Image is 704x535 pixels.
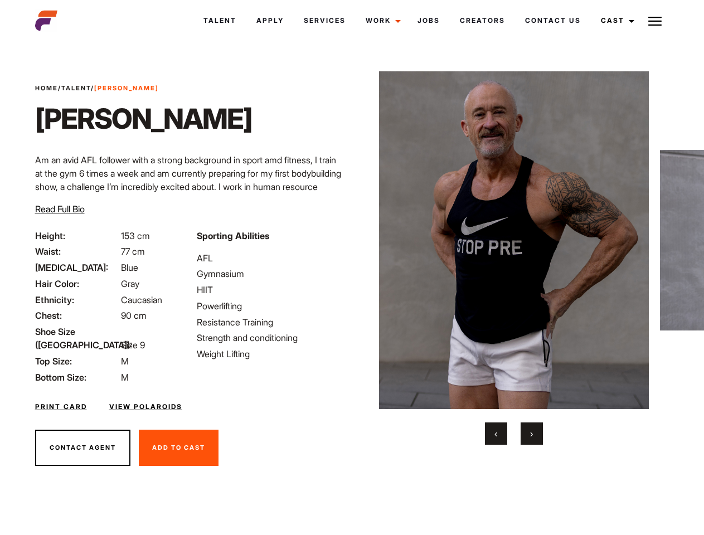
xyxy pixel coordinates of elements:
span: Gray [121,278,139,289]
li: Weight Lifting [197,347,345,361]
li: AFL [197,251,345,265]
a: Creators [450,6,515,36]
button: Contact Agent [35,430,130,466]
button: Read Full Bio [35,202,85,216]
span: Caucasian [121,294,162,305]
span: / / [35,84,159,93]
span: M [121,356,129,367]
a: Jobs [407,6,450,36]
span: 90 cm [121,310,147,321]
span: Add To Cast [152,444,205,451]
a: Talent [61,84,91,92]
span: 153 cm [121,230,150,241]
a: View Polaroids [109,402,182,412]
li: HIIT [197,283,345,296]
a: Services [294,6,356,36]
img: cropped-aefm-brand-fav-22-square.png [35,9,57,32]
li: Gymnasium [197,267,345,280]
img: Burger icon [648,14,662,28]
a: Cast [591,6,641,36]
a: Apply [246,6,294,36]
p: Am an avid AFL follower with a strong background in sport amd fitness, I train at the gym 6 times... [35,153,346,260]
a: Home [35,84,58,92]
span: Shoe Size ([GEOGRAPHIC_DATA]): [35,325,119,352]
span: Size 9 [121,339,145,351]
strong: Sporting Abilities [197,230,269,241]
span: Next [530,428,533,439]
li: Powerlifting [197,299,345,313]
span: Top Size: [35,354,119,368]
li: Strength and conditioning [197,331,345,344]
a: Talent [193,6,246,36]
a: Print Card [35,402,87,412]
span: Waist: [35,245,119,258]
a: Contact Us [515,6,591,36]
span: Height: [35,229,119,242]
button: Add To Cast [139,430,219,466]
span: M [121,372,129,383]
span: Read Full Bio [35,203,85,215]
span: Bottom Size: [35,371,119,384]
span: Ethnicity: [35,293,119,307]
span: [MEDICAL_DATA]: [35,261,119,274]
span: Hair Color: [35,277,119,290]
a: Work [356,6,407,36]
li: Resistance Training [197,315,345,329]
span: 77 cm [121,246,145,257]
span: Previous [494,428,497,439]
h1: [PERSON_NAME] [35,102,252,135]
span: Blue [121,262,138,273]
strong: [PERSON_NAME] [94,84,159,92]
span: Chest: [35,309,119,322]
